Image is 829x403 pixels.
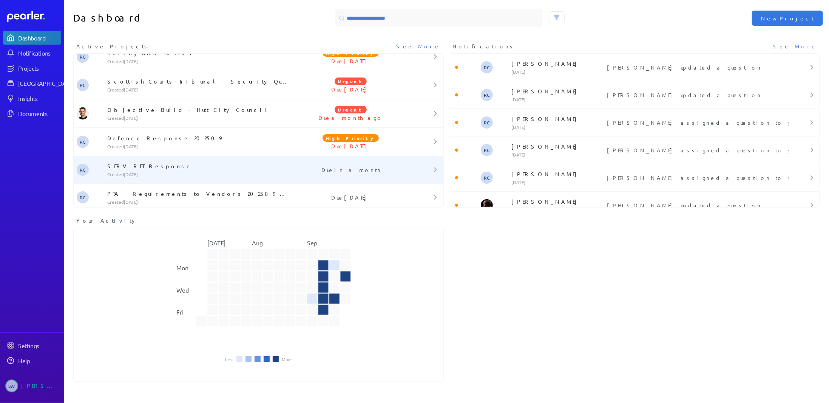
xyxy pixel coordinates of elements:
[18,357,60,364] div: Help
[289,142,412,150] p: Due [DATE]
[607,201,786,209] p: [PERSON_NAME] updated a question
[108,87,289,93] p: Created [DATE]
[77,164,89,176] span: Robert Craig
[289,166,412,174] p: Due in a month
[512,69,604,75] p: [DATE]
[18,64,60,72] div: Projects
[289,194,412,201] p: Due [DATE]
[176,264,188,271] text: Mon
[512,87,604,95] p: [PERSON_NAME]
[77,107,89,119] img: James Layton
[108,134,289,142] p: Defence Response 202509
[607,64,786,71] p: [PERSON_NAME] updated a question
[108,106,289,113] p: Objective Build - Hutt City Council
[307,239,318,246] text: Sep
[108,199,289,205] p: Created [DATE]
[3,46,61,60] a: Notifications
[108,162,289,170] p: SERV RFT Response
[3,107,61,120] a: Documents
[512,143,604,150] p: [PERSON_NAME]
[481,116,493,129] span: Robert Craig
[176,286,189,294] text: Wed
[77,191,89,203] span: Robert Craig
[3,91,61,105] a: Insights
[76,42,150,50] span: Active Projects
[108,58,289,64] p: Created [DATE]
[323,134,379,142] span: High Priority
[335,77,367,85] span: Urgent
[289,85,412,93] p: Due [DATE]
[18,110,60,117] div: Documents
[108,77,289,85] p: Scottish Courts Tribunal - Security Questions
[77,79,89,91] span: Robert Craig
[108,190,289,197] p: PTA - Requirements to Vendors 202509 - PoC
[512,60,604,67] p: [PERSON_NAME]
[108,115,289,121] p: Created [DATE]
[73,9,255,27] h1: Dashboard
[3,354,61,367] a: Help
[397,42,441,50] a: See More
[761,14,814,22] span: New Project
[512,124,604,130] p: [DATE]
[481,61,493,73] span: Robert Craig
[289,114,412,121] p: Due a month ago
[18,95,60,102] div: Insights
[512,115,604,122] p: [PERSON_NAME]
[7,11,61,22] a: Dashboard
[607,119,786,126] p: [PERSON_NAME] assigned a question to you
[77,136,89,148] span: Robert Craig
[481,172,493,184] span: Robert Craig
[3,61,61,75] a: Projects
[607,91,786,99] p: [PERSON_NAME] updated a question
[77,51,89,63] span: Robert Craig
[21,380,59,392] div: [PERSON_NAME]
[289,57,412,65] p: Due [DATE]
[453,42,516,50] span: Notifications
[225,357,233,361] li: Less
[3,31,61,45] a: Dashboard
[481,89,493,101] span: Robert Craig
[208,239,226,246] text: [DATE]
[252,239,263,246] text: Aug
[512,179,604,185] p: [DATE]
[18,342,60,349] div: Settings
[607,174,786,181] p: [PERSON_NAME] assigned a question to you
[512,152,604,158] p: [DATE]
[108,171,289,177] p: Created [DATE]
[335,106,367,113] span: Urgent
[773,42,817,50] a: See More
[512,198,604,205] p: [PERSON_NAME]
[607,146,786,154] p: [PERSON_NAME] assigned a question to you
[3,339,61,352] a: Settings
[76,217,137,225] span: Your Activity
[481,144,493,156] span: Robert Craig
[3,377,61,395] a: SW[PERSON_NAME]
[481,199,493,211] img: Ryan Baird
[282,357,292,361] li: More
[5,380,18,392] span: Steve Whittington
[752,11,823,26] button: New Project
[176,308,184,316] text: Fri
[3,76,61,90] a: [GEOGRAPHIC_DATA]
[512,170,604,178] p: [PERSON_NAME]
[512,207,604,213] p: [DATE]
[18,34,60,42] div: Dashboard
[512,96,604,102] p: [DATE]
[108,143,289,149] p: Created [DATE]
[18,49,60,57] div: Notifications
[18,79,74,87] div: [GEOGRAPHIC_DATA]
